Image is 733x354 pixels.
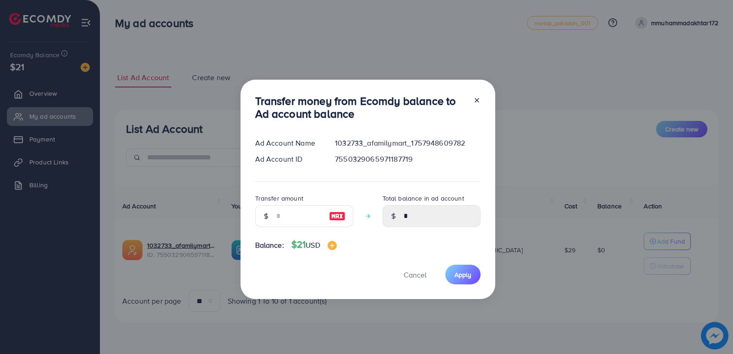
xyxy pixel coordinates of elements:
span: Apply [454,270,471,279]
span: USD [306,240,320,250]
span: Cancel [404,270,427,280]
div: 1032733_afamilymart_1757948609782 [328,138,487,148]
div: Ad Account Name [248,138,328,148]
h4: $21 [291,239,337,251]
img: image [329,211,345,222]
img: image [328,241,337,250]
div: 7550329065971187719 [328,154,487,164]
span: Balance: [255,240,284,251]
label: Transfer amount [255,194,303,203]
button: Apply [445,265,481,284]
label: Total balance in ad account [383,194,464,203]
button: Cancel [392,265,438,284]
h3: Transfer money from Ecomdy balance to Ad account balance [255,94,466,121]
div: Ad Account ID [248,154,328,164]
